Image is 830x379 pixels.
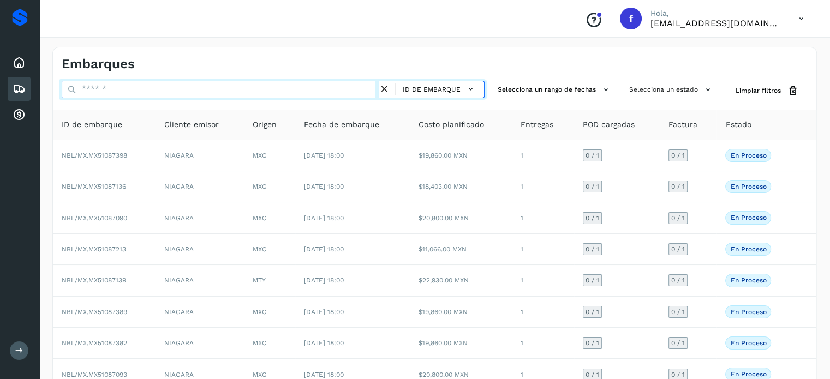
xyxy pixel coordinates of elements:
td: NIAGARA [156,140,244,171]
p: En proceso [730,339,766,347]
span: 0 / 1 [586,340,599,346]
span: 0 / 1 [586,152,599,159]
span: 0 / 1 [671,277,685,284]
span: Estado [725,119,751,130]
td: MXC [244,171,295,202]
p: En proceso [730,152,766,159]
span: [DATE] 18:00 [304,371,344,378]
span: NBL/MX.MX51087093 [62,371,127,378]
p: En proceso [730,245,766,253]
td: $11,066.00 MXN [410,234,512,265]
span: 0 / 1 [586,371,599,378]
span: Origen [253,119,277,130]
span: 0 / 1 [586,246,599,252]
span: 0 / 1 [586,277,599,284]
h4: Embarques [62,56,135,72]
span: Costo planificado [419,119,484,130]
span: Cliente emisor [164,119,219,130]
span: ID de embarque [62,119,122,130]
button: Limpiar filtros [727,81,808,101]
span: 0 / 1 [586,309,599,315]
td: 1 [512,328,574,359]
span: NBL/MX.MX51087136 [62,183,126,190]
span: NBL/MX.MX51087139 [62,276,126,284]
p: En proceso [730,214,766,221]
span: [DATE] 18:00 [304,183,344,190]
span: 0 / 1 [586,215,599,221]
p: En proceso [730,308,766,316]
span: 0 / 1 [671,152,685,159]
button: ID de embarque [399,81,480,97]
span: Limpiar filtros [736,86,781,95]
td: NIAGARA [156,297,244,328]
td: 1 [512,234,574,265]
span: [DATE] 18:00 [304,245,344,253]
span: 0 / 1 [671,309,685,315]
span: NBL/MX.MX51087090 [62,214,127,222]
p: fyc3@mexamerik.com [650,18,781,28]
td: MXC [244,297,295,328]
span: Factura [668,119,697,130]
span: [DATE] 18:00 [304,276,344,284]
td: $20,800.00 MXN [410,202,512,233]
td: 1 [512,297,574,328]
span: 0 / 1 [671,246,685,252]
td: MXC [244,202,295,233]
p: En proceso [730,370,766,378]
span: ID de embarque [403,85,461,94]
td: NIAGARA [156,171,244,202]
span: [DATE] 18:00 [304,152,344,159]
div: Cuentas por cobrar [8,103,31,127]
span: 0 / 1 [671,371,685,378]
div: Embarques [8,77,31,101]
td: $19,860.00 MXN [410,328,512,359]
td: MXC [244,234,295,265]
td: $18,403.00 MXN [410,171,512,202]
p: En proceso [730,276,766,284]
td: 1 [512,202,574,233]
span: NBL/MX.MX51087389 [62,308,127,316]
td: $19,860.00 MXN [410,140,512,171]
span: 0 / 1 [671,183,685,190]
span: NBL/MX.MX51087398 [62,152,127,159]
span: [DATE] 18:00 [304,339,344,347]
td: NIAGARA [156,202,244,233]
span: 0 / 1 [586,183,599,190]
div: Inicio [8,51,31,75]
span: POD cargadas [583,119,635,130]
td: 1 [512,140,574,171]
td: NIAGARA [156,265,244,296]
span: NBL/MX.MX51087382 [62,339,127,347]
button: Selecciona un rango de fechas [493,81,616,99]
span: Fecha de embarque [304,119,379,130]
td: MXC [244,140,295,171]
p: En proceso [730,183,766,190]
span: [DATE] 18:00 [304,214,344,222]
td: MXC [244,328,295,359]
span: NBL/MX.MX51087213 [62,245,126,253]
td: $19,860.00 MXN [410,297,512,328]
td: NIAGARA [156,328,244,359]
span: Entregas [521,119,553,130]
td: $22,930.00 MXN [410,265,512,296]
span: 0 / 1 [671,340,685,346]
td: 1 [512,171,574,202]
span: [DATE] 18:00 [304,308,344,316]
td: 1 [512,265,574,296]
span: 0 / 1 [671,215,685,221]
p: Hola, [650,9,781,18]
td: NIAGARA [156,234,244,265]
td: MTY [244,265,295,296]
button: Selecciona un estado [625,81,718,99]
